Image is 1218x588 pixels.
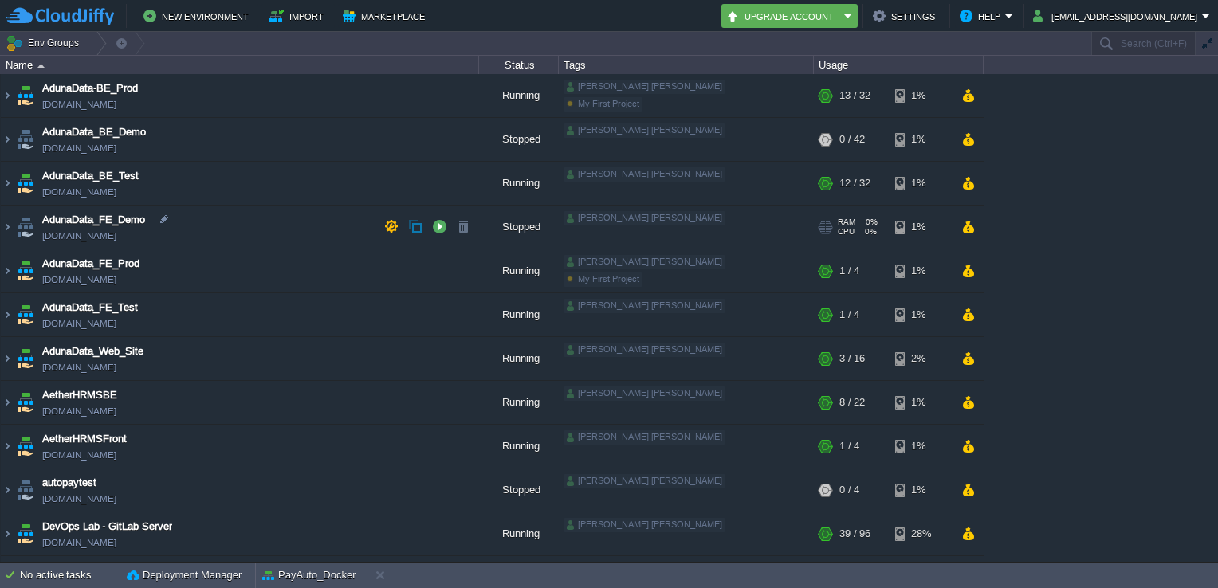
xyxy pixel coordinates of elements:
[1,337,14,380] img: AMDAwAAAACH5BAEAAAAALAAAAAABAAEAAAICRAEAOw==
[839,468,859,512] div: 0 / 4
[838,218,855,227] span: RAM
[14,206,37,249] img: AMDAwAAAACH5BAEAAAAALAAAAAABAAEAAAICRAEAOw==
[1,293,14,336] img: AMDAwAAAACH5BAEAAAAALAAAAAABAAEAAAICRAEAOw==
[564,299,725,313] div: [PERSON_NAME].[PERSON_NAME]
[1,425,14,468] img: AMDAwAAAACH5BAEAAAAALAAAAAABAAEAAAICRAEAOw==
[42,96,116,112] a: [DOMAIN_NAME]
[564,80,725,94] div: [PERSON_NAME].[PERSON_NAME]
[479,118,559,161] div: Stopped
[960,6,1005,25] button: Help
[815,56,983,74] div: Usage
[564,255,725,269] div: [PERSON_NAME].[PERSON_NAME]
[14,425,37,468] img: AMDAwAAAACH5BAEAAAAALAAAAAABAAEAAAICRAEAOw==
[895,162,947,205] div: 1%
[479,381,559,424] div: Running
[839,74,870,117] div: 13 / 32
[479,249,559,292] div: Running
[42,316,116,331] a: [DOMAIN_NAME]
[14,162,37,205] img: AMDAwAAAACH5BAEAAAAALAAAAAABAAEAAAICRAEAOw==
[42,343,143,359] a: AdunaData_Web_Site
[839,337,865,380] div: 3 / 16
[42,168,139,184] span: AdunaData_BE_Test
[578,274,639,284] span: My First Project
[1151,524,1202,572] iframe: chat widget
[42,80,138,96] a: AdunaData-BE_Prod
[42,403,116,419] a: [DOMAIN_NAME]
[564,518,725,532] div: [PERSON_NAME].[PERSON_NAME]
[42,140,116,156] a: [DOMAIN_NAME]
[839,512,870,555] div: 39 / 96
[479,468,559,512] div: Stopped
[479,162,559,205] div: Running
[839,118,865,161] div: 0 / 42
[479,74,559,117] div: Running
[895,293,947,336] div: 1%
[895,512,947,555] div: 28%
[564,430,725,445] div: [PERSON_NAME].[PERSON_NAME]
[839,249,859,292] div: 1 / 4
[42,272,116,288] a: [DOMAIN_NAME]
[839,162,870,205] div: 12 / 32
[895,249,947,292] div: 1%
[1,468,14,512] img: AMDAwAAAACH5BAEAAAAALAAAAAABAAEAAAICRAEAOw==
[127,567,242,583] button: Deployment Manager
[480,56,558,74] div: Status
[895,74,947,117] div: 1%
[895,468,947,512] div: 1%
[726,6,839,25] button: Upgrade Account
[42,212,145,228] a: AdunaData_FE_Demo
[895,425,947,468] div: 1%
[14,293,37,336] img: AMDAwAAAACH5BAEAAAAALAAAAAABAAEAAAICRAEAOw==
[895,381,947,424] div: 1%
[861,227,877,237] span: 0%
[1033,6,1202,25] button: [EMAIL_ADDRESS][DOMAIN_NAME]
[6,32,84,54] button: Env Groups
[14,118,37,161] img: AMDAwAAAACH5BAEAAAAALAAAAAABAAEAAAICRAEAOw==
[6,6,114,26] img: CloudJiffy
[862,218,878,227] span: 0%
[42,475,96,491] a: autopaytest
[2,56,478,74] div: Name
[1,512,14,555] img: AMDAwAAAACH5BAEAAAAALAAAAAABAAEAAAICRAEAOw==
[42,300,138,316] a: AdunaData_FE_Test
[14,381,37,424] img: AMDAwAAAACH5BAEAAAAALAAAAAABAAEAAAICRAEAOw==
[42,431,127,447] a: AetherHRMSFront
[564,167,725,182] div: [PERSON_NAME].[PERSON_NAME]
[564,343,725,357] div: [PERSON_NAME].[PERSON_NAME]
[839,381,865,424] div: 8 / 22
[895,337,947,380] div: 2%
[42,228,116,244] a: [DOMAIN_NAME]
[1,162,14,205] img: AMDAwAAAACH5BAEAAAAALAAAAAABAAEAAAICRAEAOw==
[479,206,559,249] div: Stopped
[1,74,14,117] img: AMDAwAAAACH5BAEAAAAALAAAAAABAAEAAAICRAEAOw==
[20,563,120,588] div: No active tasks
[42,124,146,140] a: AdunaData_BE_Demo
[1,206,14,249] img: AMDAwAAAACH5BAEAAAAALAAAAAABAAEAAAICRAEAOw==
[895,118,947,161] div: 1%
[269,6,328,25] button: Import
[1,118,14,161] img: AMDAwAAAACH5BAEAAAAALAAAAAABAAEAAAICRAEAOw==
[564,386,725,401] div: [PERSON_NAME].[PERSON_NAME]
[895,206,947,249] div: 1%
[839,425,859,468] div: 1 / 4
[14,74,37,117] img: AMDAwAAAACH5BAEAAAAALAAAAAABAAEAAAICRAEAOw==
[14,512,37,555] img: AMDAwAAAACH5BAEAAAAALAAAAAABAAEAAAICRAEAOw==
[42,519,172,535] a: DevOps Lab - GitLab Server
[838,227,855,237] span: CPU
[14,249,37,292] img: AMDAwAAAACH5BAEAAAAALAAAAAABAAEAAAICRAEAOw==
[479,293,559,336] div: Running
[564,211,725,225] div: [PERSON_NAME].[PERSON_NAME]
[839,293,859,336] div: 1 / 4
[343,6,430,25] button: Marketplace
[42,491,116,507] a: [DOMAIN_NAME]
[42,184,116,200] a: [DOMAIN_NAME]
[564,474,725,488] div: [PERSON_NAME].[PERSON_NAME]
[479,512,559,555] div: Running
[42,359,116,375] a: [DOMAIN_NAME]
[42,387,117,403] a: AetherHRMSBE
